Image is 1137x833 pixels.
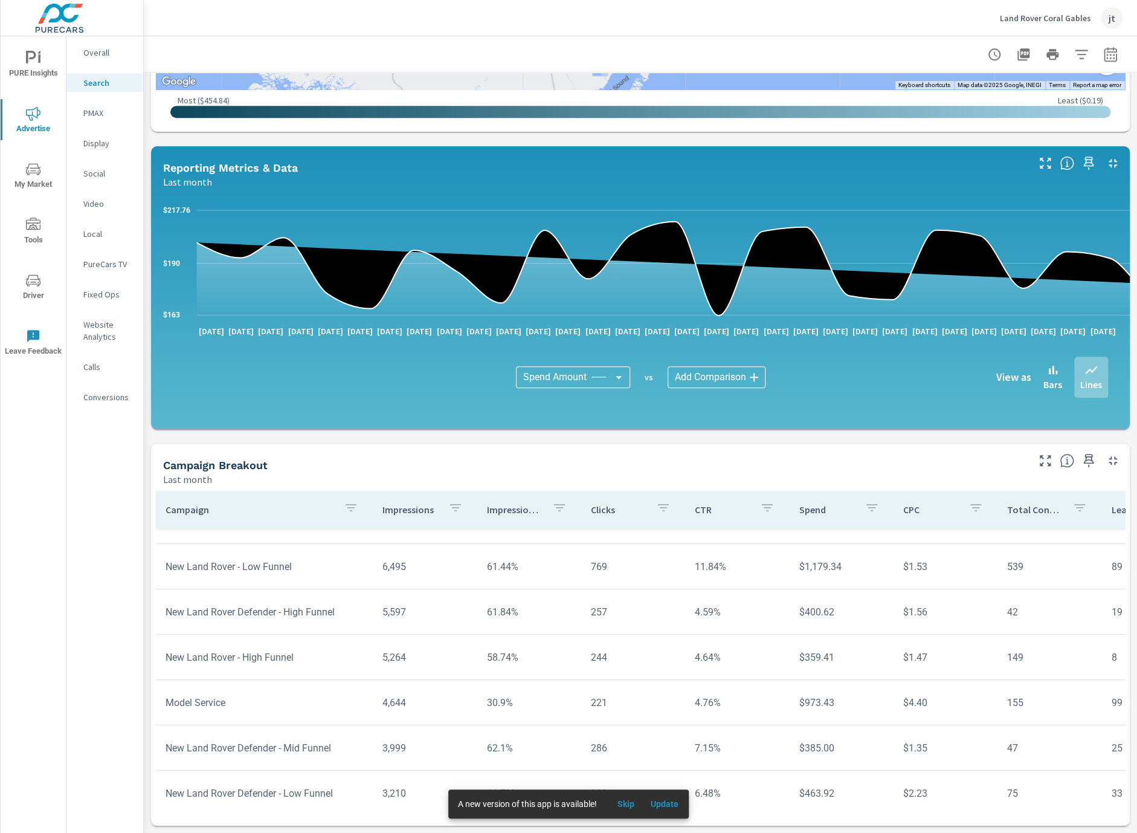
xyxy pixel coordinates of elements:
[1028,325,1058,337] p: [DATE]
[83,258,134,270] p: PureCars TV
[1060,156,1074,170] span: Understand Search data over time and see how metrics compare to each other.
[1049,82,1066,88] a: Terms (opens in new tab)
[83,47,134,59] p: Overall
[523,371,587,383] span: Spend Amount
[163,311,180,319] text: $163
[516,366,630,388] div: Spend Amount
[1079,154,1098,173] span: Save this to your personalized report
[1007,504,1063,516] p: Total Conversions
[166,504,334,516] p: Campaign
[1060,453,1074,468] span: This is a summary of Search performance results by campaign. Each column can be sorted.
[66,74,143,92] div: Search
[477,642,581,673] td: 58.74%
[668,366,765,388] div: Add Comparison
[799,504,854,516] p: Spend
[820,325,850,337] p: [DATE]
[4,218,62,247] span: Tools
[996,371,1031,383] h6: View as
[256,325,286,337] p: [DATE]
[997,733,1101,763] td: 47
[1043,377,1062,392] p: Bars
[581,733,685,763] td: 286
[464,325,494,337] p: [DATE]
[163,161,298,174] h5: Reporting Metrics & Data
[156,778,373,809] td: New Land Rover Defender - Low Funnel
[66,285,143,303] div: Fixed Ops
[4,162,62,192] span: My Market
[159,74,199,89] img: Google
[405,325,434,337] p: [DATE]
[163,206,190,215] text: $217.76
[286,325,315,337] p: [DATE]
[939,325,969,337] p: [DATE]
[373,642,477,673] td: 5,264
[373,687,477,718] td: 4,644
[4,51,62,80] span: PURE Insights
[958,82,1042,88] span: Map data ©2025 Google, INEGI
[83,77,134,89] p: Search
[1000,13,1091,24] p: Land Rover Coral Gables
[894,687,997,718] td: $4.40
[607,794,645,814] button: Skip
[894,597,997,627] td: $1.56
[477,778,581,809] td: 61.79%
[880,325,909,337] p: [DATE]
[898,81,950,89] button: Keyboard shortcuts
[613,325,642,337] p: [DATE]
[894,733,997,763] td: $1.35
[83,228,134,240] p: Local
[66,164,143,183] div: Social
[1098,42,1123,66] button: Select Date Range
[197,325,227,337] p: [DATE]
[1011,42,1036,66] button: "Export Report to PDF"
[645,794,684,814] button: Update
[761,325,791,337] p: [DATE]
[581,642,685,673] td: 244
[4,273,62,303] span: Driver
[156,733,373,763] td: New Land Rover Defender - Mid Funnel
[1080,377,1102,392] p: Lines
[83,198,134,210] p: Video
[997,778,1101,809] td: 75
[494,325,523,337] p: [DATE]
[163,175,212,189] p: Last month
[373,733,477,763] td: 3,999
[315,325,345,337] p: [DATE]
[83,107,134,119] p: PMAX
[642,325,672,337] p: [DATE]
[66,195,143,213] div: Video
[1073,82,1121,88] a: Report a map error
[477,687,581,718] td: 30.9%
[434,325,464,337] p: [DATE]
[4,106,62,136] span: Advertise
[523,325,553,337] p: [DATE]
[695,504,750,516] p: CTR
[83,137,134,149] p: Display
[66,134,143,152] div: Display
[997,551,1101,582] td: 539
[1069,42,1094,66] button: Apply Filters
[83,391,134,403] p: Conversions
[675,371,746,383] span: Add Comparison
[969,325,999,337] p: [DATE]
[789,778,893,809] td: $463.92
[83,288,134,300] p: Fixed Ops
[583,325,613,337] p: [DATE]
[591,504,646,516] p: Clicks
[178,95,230,106] p: Most ( $454.84 )
[894,551,997,582] td: $1.53
[1079,451,1098,470] span: Save this to your personalized report
[611,799,640,809] span: Skip
[375,325,405,337] p: [DATE]
[894,778,997,809] td: $2.23
[163,259,180,268] text: $190
[685,642,789,673] td: 4.64%
[685,778,789,809] td: 6.48%
[997,687,1101,718] td: 155
[458,799,597,809] span: A new version of this app is available!
[732,325,761,337] p: [DATE]
[581,597,685,627] td: 257
[685,597,789,627] td: 4.59%
[83,167,134,180] p: Social
[66,44,143,62] div: Overall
